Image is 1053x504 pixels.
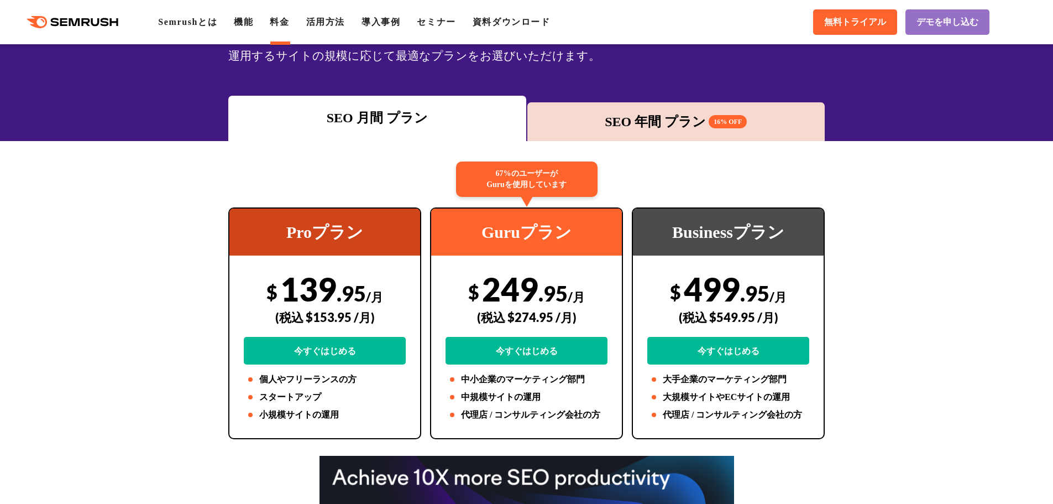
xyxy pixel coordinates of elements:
div: 249 [446,269,607,365]
li: 中小企業のマーケティング部門 [446,373,607,386]
div: Guruプラン [431,209,622,256]
li: 中規模サイトの運用 [446,391,607,404]
a: Semrushとは [158,17,217,27]
div: (税込 $274.95 /月) [446,298,607,337]
div: Businessプラン [633,209,824,256]
span: .95 [538,280,568,306]
div: SEOの3つの料金プランから、広告・SNS・市場調査ツールキットをご用意しています。業務領域や会社の規模、運用するサイトの規模に応じて最適なプランをお選びいただけます。 [228,26,825,66]
div: SEO 月間 プラン [234,108,521,128]
li: 大規模サイトやECサイトの運用 [647,391,809,404]
li: 個人やフリーランスの方 [244,373,406,386]
div: SEO 年間 プラン [533,112,820,132]
span: $ [670,280,681,303]
span: .95 [740,280,769,306]
div: (税込 $549.95 /月) [647,298,809,337]
a: セミナー [417,17,455,27]
a: 導入事例 [362,17,400,27]
span: $ [468,280,479,303]
li: スタートアップ [244,391,406,404]
div: 139 [244,269,406,365]
span: $ [266,280,277,303]
a: 今すぐはじめる [244,337,406,365]
a: 料金 [270,17,289,27]
span: 16% OFF [709,115,747,128]
li: 大手企業のマーケティング部門 [647,373,809,386]
div: 499 [647,269,809,365]
span: 無料トライアル [824,17,886,28]
a: 機能 [234,17,253,27]
span: デモを申し込む [916,17,978,28]
div: Proプラン [229,209,420,256]
a: 今すぐはじめる [446,337,607,365]
li: 代理店 / コンサルティング会社の方 [647,408,809,422]
a: 資料ダウンロード [473,17,551,27]
li: 代理店 / コンサルティング会社の方 [446,408,607,422]
div: 67%のユーザーが Guruを使用しています [456,162,598,197]
span: /月 [366,289,383,304]
a: デモを申し込む [905,9,989,35]
li: 小規模サイトの運用 [244,408,406,422]
span: /月 [568,289,585,304]
a: 無料トライアル [813,9,897,35]
a: 今すぐはじめる [647,337,809,365]
span: /月 [769,289,787,304]
span: .95 [337,280,366,306]
a: 活用方法 [306,17,345,27]
div: (税込 $153.95 /月) [244,298,406,337]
